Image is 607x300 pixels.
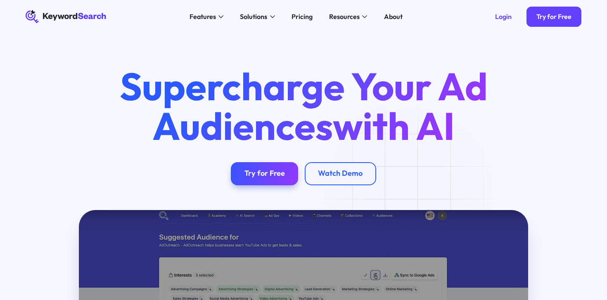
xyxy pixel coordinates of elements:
a: Try for Free [526,7,581,26]
div: Try for Free [244,169,285,178]
h1: Supercharge Your Ad Audiences [104,66,503,145]
div: Solutions [240,12,267,21]
span: with AI [333,102,455,150]
div: Login [495,12,512,21]
div: Features [190,12,216,21]
div: Watch Demo [318,169,363,178]
div: Try for Free [536,12,571,21]
a: About [379,10,408,23]
a: Login [485,7,521,26]
div: Pricing [292,12,313,21]
div: About [384,12,403,21]
a: Try for Free [231,162,298,185]
div: Resources [329,12,360,21]
a: Pricing [287,10,318,23]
